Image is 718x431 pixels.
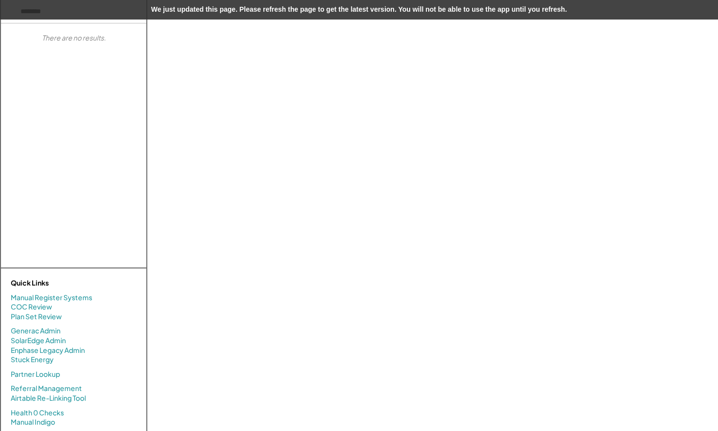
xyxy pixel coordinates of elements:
a: COC Review [11,302,52,312]
a: Generac Admin [11,326,60,336]
a: Manual Register Systems [11,293,92,303]
a: Manual Indigo [11,417,55,427]
a: Health 0 Checks [11,408,64,418]
a: Partner Lookup [11,369,60,379]
a: Airtable Re-Linking Tool [11,393,86,403]
a: Enphase Legacy Admin [11,346,85,355]
div: There are no results. [42,33,106,43]
a: Referral Management [11,384,82,393]
a: Stuck Energy [11,355,54,365]
a: Plan Set Review [11,312,62,322]
div: Quick Links [11,278,108,288]
a: SolarEdge Admin [11,336,66,346]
